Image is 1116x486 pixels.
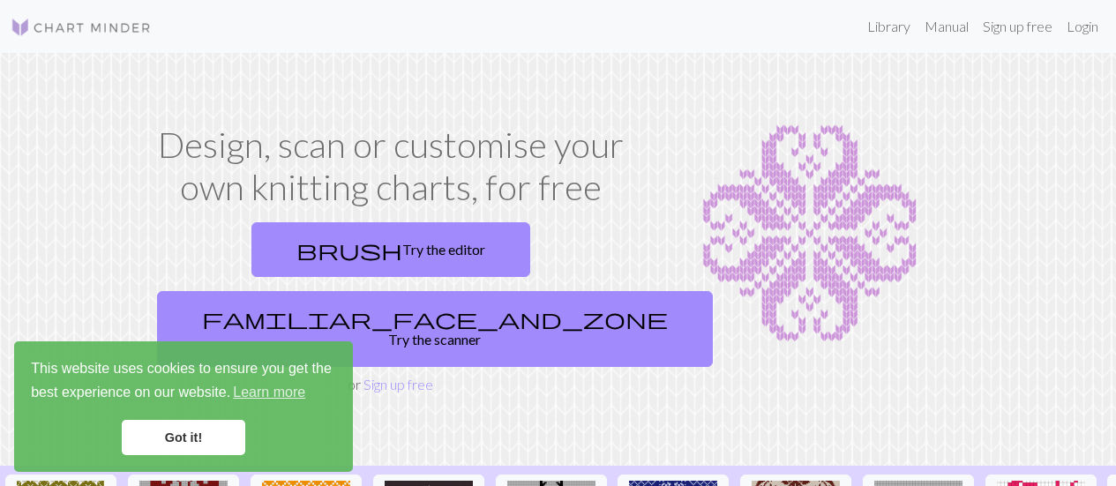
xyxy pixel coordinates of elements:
[363,376,433,393] a: Sign up free
[653,123,967,344] img: Chart example
[157,291,713,367] a: Try the scanner
[202,306,668,331] span: familiar_face_and_zone
[150,215,632,395] div: or
[860,9,918,44] a: Library
[976,9,1060,44] a: Sign up free
[251,222,530,277] a: Try the editor
[122,420,245,455] a: dismiss cookie message
[150,123,632,208] h1: Design, scan or customise your own knitting charts, for free
[14,341,353,472] div: cookieconsent
[296,237,402,262] span: brush
[230,379,308,406] a: learn more about cookies
[31,358,336,406] span: This website uses cookies to ensure you get the best experience on our website.
[11,17,152,38] img: Logo
[918,9,976,44] a: Manual
[1060,9,1105,44] a: Login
